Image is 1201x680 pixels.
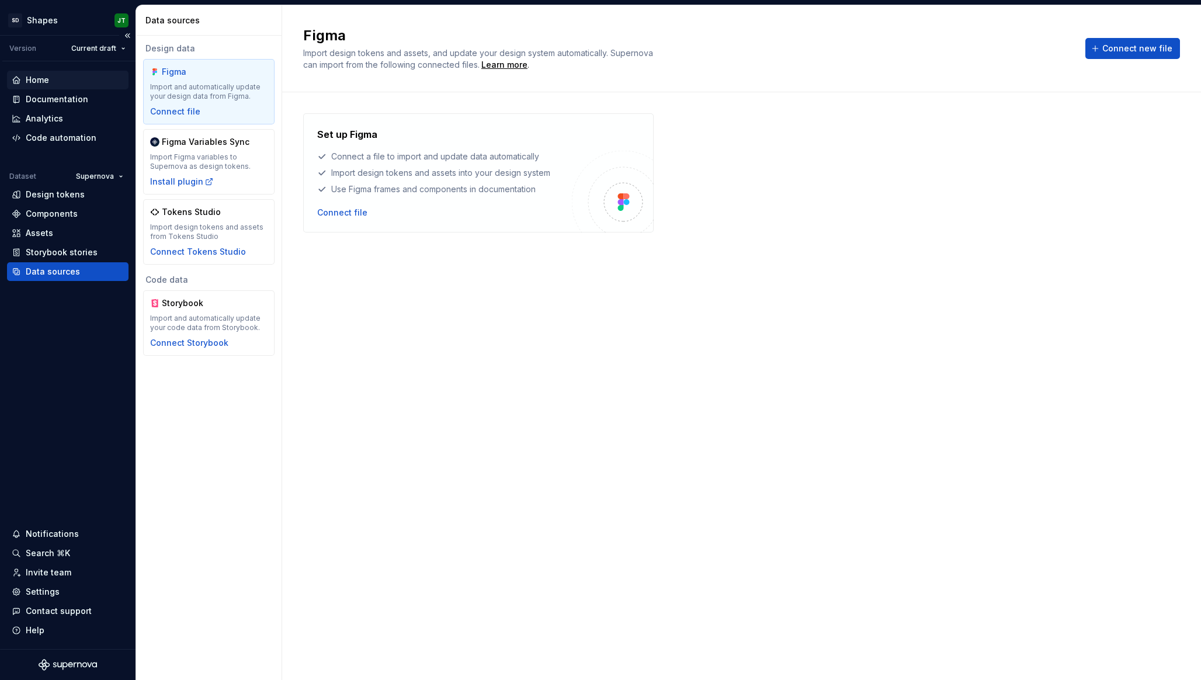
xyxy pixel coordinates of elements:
[76,172,114,181] span: Supernova
[317,127,377,141] h4: Set up Figma
[303,48,655,70] span: Import design tokens and assets, and update your design system automatically. Supernova can impor...
[7,204,129,223] a: Components
[7,602,129,620] button: Contact support
[26,113,63,124] div: Analytics
[150,223,268,241] div: Import design tokens and assets from Tokens Studio
[66,40,131,57] button: Current draft
[150,176,214,188] button: Install plugin
[26,547,70,559] div: Search ⌘K
[7,90,129,109] a: Documentation
[7,621,129,640] button: Help
[162,66,218,78] div: Figma
[162,206,221,218] div: Tokens Studio
[71,44,116,53] span: Current draft
[26,93,88,105] div: Documentation
[162,297,218,309] div: Storybook
[26,625,44,636] div: Help
[1085,38,1180,59] button: Connect new file
[27,15,58,26] div: Shapes
[317,151,572,162] div: Connect a file to import and update data automatically
[143,59,275,124] a: FigmaImport and automatically update your design data from Figma.Connect file
[39,659,97,671] svg: Supernova Logo
[7,544,129,563] button: Search ⌘K
[26,567,71,578] div: Invite team
[26,266,80,277] div: Data sources
[317,207,367,218] button: Connect file
[143,129,275,195] a: Figma Variables SyncImport Figma variables to Supernova as design tokens.Install plugin
[303,26,1071,45] h2: Figma
[150,314,268,332] div: Import and automatically update your code data from Storybook.
[1102,43,1172,54] span: Connect new file
[26,605,92,617] div: Contact support
[26,189,85,200] div: Design tokens
[26,74,49,86] div: Home
[150,152,268,171] div: Import Figma variables to Supernova as design tokens.
[143,43,275,54] div: Design data
[7,71,129,89] a: Home
[143,274,275,286] div: Code data
[480,61,529,70] span: .
[150,337,228,349] button: Connect Storybook
[481,59,527,71] a: Learn more
[26,247,98,258] div: Storybook stories
[7,262,129,281] a: Data sources
[7,224,129,242] a: Assets
[7,525,129,543] button: Notifications
[9,172,36,181] div: Dataset
[7,563,129,582] a: Invite team
[26,528,79,540] div: Notifications
[7,243,129,262] a: Storybook stories
[145,15,277,26] div: Data sources
[2,8,133,33] button: SDShapesJT
[143,199,275,265] a: Tokens StudioImport design tokens and assets from Tokens StudioConnect Tokens Studio
[7,185,129,204] a: Design tokens
[143,290,275,356] a: StorybookImport and automatically update your code data from Storybook.Connect Storybook
[7,109,129,128] a: Analytics
[26,132,96,144] div: Code automation
[117,16,126,25] div: JT
[150,106,200,117] button: Connect file
[317,167,572,179] div: Import design tokens and assets into your design system
[119,27,136,44] button: Collapse sidebar
[317,183,572,195] div: Use Figma frames and components in documentation
[7,129,129,147] a: Code automation
[26,586,60,598] div: Settings
[162,136,249,148] div: Figma Variables Sync
[8,13,22,27] div: SD
[9,44,36,53] div: Version
[150,246,246,258] button: Connect Tokens Studio
[7,582,129,601] a: Settings
[26,208,78,220] div: Components
[71,168,129,185] button: Supernova
[150,82,268,101] div: Import and automatically update your design data from Figma.
[26,227,53,239] div: Assets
